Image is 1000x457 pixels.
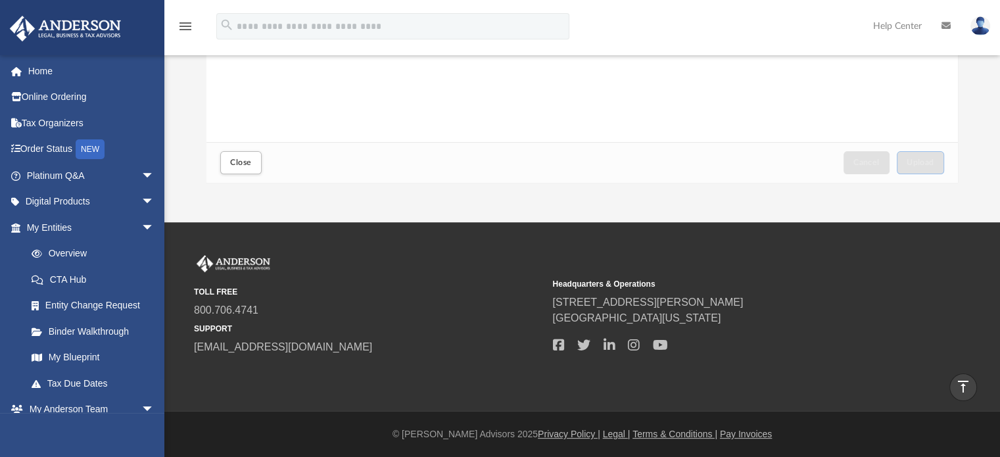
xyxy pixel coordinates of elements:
[194,304,258,316] a: 800.706.4741
[603,429,631,439] a: Legal |
[538,429,600,439] a: Privacy Policy |
[18,241,174,267] a: Overview
[552,297,743,308] a: [STREET_ADDRESS][PERSON_NAME]
[178,25,193,34] a: menu
[9,397,168,423] a: My Anderson Teamarrow_drop_down
[552,312,721,324] a: [GEOGRAPHIC_DATA][US_STATE]
[141,162,168,189] span: arrow_drop_down
[9,214,174,241] a: My Entitiesarrow_drop_down
[18,266,174,293] a: CTA Hub
[720,429,772,439] a: Pay Invoices
[18,293,174,319] a: Entity Change Request
[18,318,174,345] a: Binder Walkthrough
[9,110,174,136] a: Tax Organizers
[632,429,717,439] a: Terms & Conditions |
[9,84,174,110] a: Online Ordering
[949,373,977,401] a: vertical_align_top
[9,136,174,163] a: Order StatusNEW
[552,278,901,290] small: Headquarters & Operations
[141,397,168,423] span: arrow_drop_down
[970,16,990,36] img: User Pic
[76,139,105,159] div: NEW
[844,151,890,174] button: Cancel
[9,58,174,84] a: Home
[194,341,372,352] a: [EMAIL_ADDRESS][DOMAIN_NAME]
[194,286,543,298] small: TOLL FREE
[9,189,174,215] a: Digital Productsarrow_drop_down
[9,162,174,189] a: Platinum Q&Aarrow_drop_down
[220,18,234,32] i: search
[853,158,880,166] span: Cancel
[230,158,251,166] span: Close
[141,214,168,241] span: arrow_drop_down
[6,16,125,41] img: Anderson Advisors Platinum Portal
[194,323,543,335] small: SUPPORT
[955,379,971,395] i: vertical_align_top
[18,345,168,371] a: My Blueprint
[897,151,944,174] button: Upload
[178,18,193,34] i: menu
[18,370,174,397] a: Tax Due Dates
[194,255,273,272] img: Anderson Advisors Platinum Portal
[164,427,1000,441] div: © [PERSON_NAME] Advisors 2025
[141,189,168,216] span: arrow_drop_down
[220,151,261,174] button: Close
[907,158,934,166] span: Upload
